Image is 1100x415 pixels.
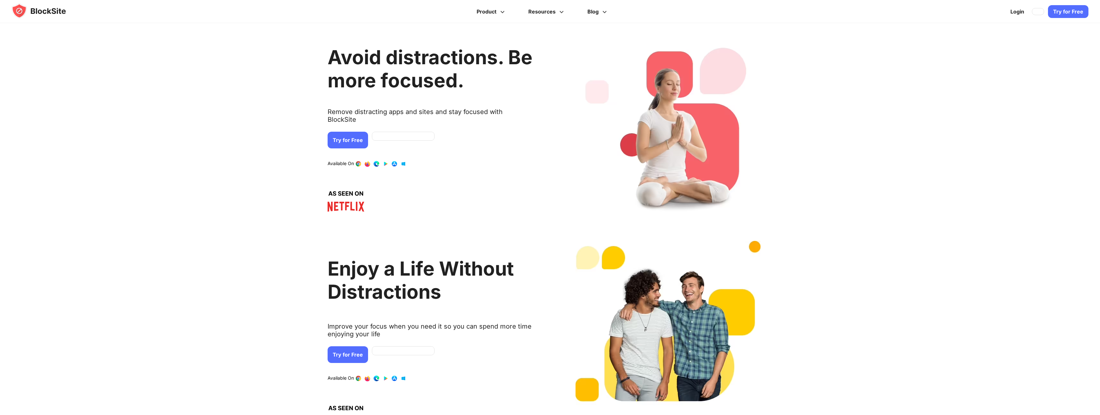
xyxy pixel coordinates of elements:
a: Try for Free [328,346,368,363]
img: blocksite-icon.5d769676.svg [12,3,78,19]
text: Available On [328,161,354,167]
a: Try for Free [1048,5,1088,18]
a: Login [1007,4,1028,19]
h1: Avoid distractions. Be more focused. [328,46,532,92]
text: Available On [328,375,354,382]
h2: Enjoy a Life Without Distractions [328,257,532,303]
text: Remove distracting apps and sites and stay focused with BlockSite [328,108,532,128]
text: Improve your focus when you need it so you can spend more time enjoying your life [328,322,532,343]
a: Try for Free [328,132,368,148]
